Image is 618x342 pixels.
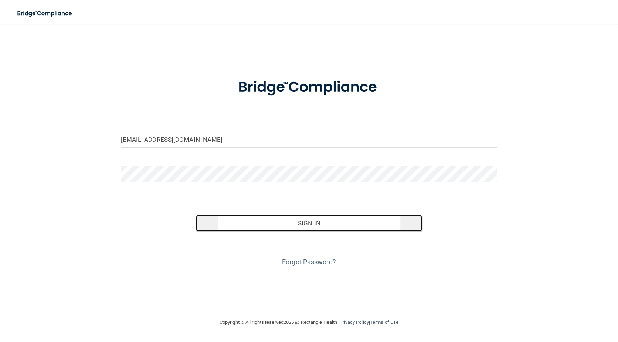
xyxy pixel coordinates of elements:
a: Terms of Use [370,319,398,325]
div: Copyright © All rights reserved 2025 @ Rectangle Health | | [174,311,444,334]
a: Forgot Password? [282,258,336,266]
img: bridge_compliance_login_screen.278c3ca4.svg [11,6,79,21]
img: bridge_compliance_login_screen.278c3ca4.svg [223,68,395,107]
input: Email [121,131,498,148]
a: Privacy Policy [339,319,369,325]
button: Sign In [196,215,422,231]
